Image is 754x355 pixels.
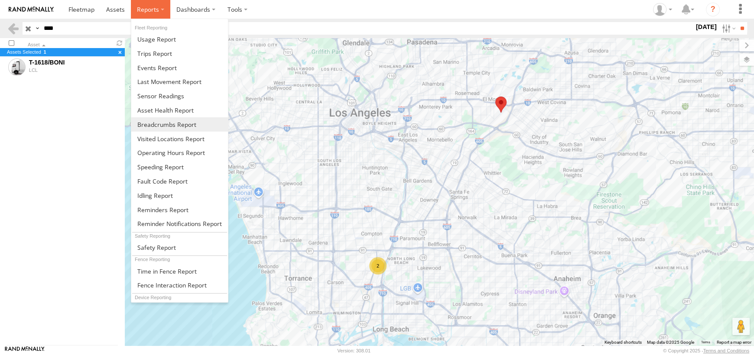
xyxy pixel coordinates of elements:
a: Usage Report [131,32,228,46]
i: ? [706,3,720,16]
a: Fleet Speed Report [131,160,228,174]
a: Sensor Readings [131,89,228,103]
div: Version: 308.01 [338,348,370,353]
div: T-1618/BONI - [29,58,117,66]
a: Terms and Conditions [703,348,749,353]
a: Trips Report [131,46,228,61]
a: Safety Report [131,240,228,255]
a: Visit our Website [5,346,45,355]
a: Full Events Report [131,61,228,75]
label: Clear selected [118,49,122,55]
div: 2 [369,257,387,274]
label: Search Filter Options [718,22,737,35]
a: Fault Code Report [131,174,228,188]
a: Device Health Report [131,302,228,316]
a: Report a map error [717,340,751,345]
img: rand-logo.svg [9,6,54,13]
a: Time in Fences Report [131,264,228,278]
a: Breadcrumbs Report [131,117,228,132]
div: Cynthia Wong [650,3,675,16]
a: Back to Assets [7,22,19,35]
label: [DATE] [694,22,718,32]
button: Keyboard shortcuts [604,339,642,345]
div: © Copyright 2025 - [663,348,749,353]
a: Service Reminder Notifications Report [131,217,228,231]
button: Drag Pegman onto the map to open Street View [732,318,750,335]
span: Refresh [114,39,125,47]
label: Search Query [34,22,41,35]
a: Fence Interaction Report [131,278,228,292]
a: Terms (opens in new tab) [701,341,710,344]
div: Click to Sort [28,43,111,47]
a: Reminders Report [131,203,228,217]
a: Asset Operating Hours Report [131,145,228,160]
a: Asset Health Report [131,103,228,117]
span: Map data ©2025 Google [647,340,694,345]
div: LCL [29,68,117,73]
a: Last Movement Report [131,74,228,89]
a: Idling Report [131,188,228,203]
a: Visited Locations Report [131,132,228,146]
